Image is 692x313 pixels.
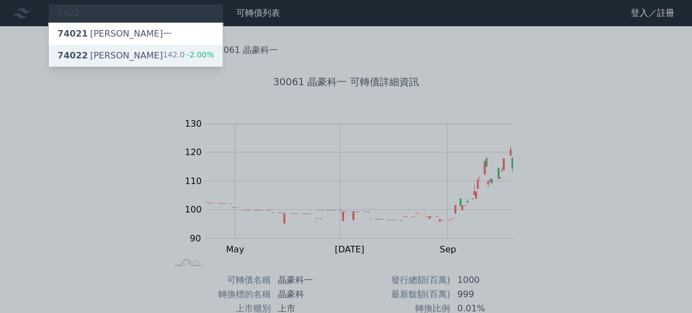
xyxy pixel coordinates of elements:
div: [PERSON_NAME]一 [57,27,172,40]
span: -2.00% [185,50,214,59]
div: 142.0 [163,49,214,62]
a: 74021[PERSON_NAME]一 [49,23,223,45]
span: 74022 [57,50,88,61]
div: [PERSON_NAME] [57,49,163,62]
a: 74022[PERSON_NAME] 142.0-2.00% [49,45,223,67]
span: 74021 [57,28,88,39]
